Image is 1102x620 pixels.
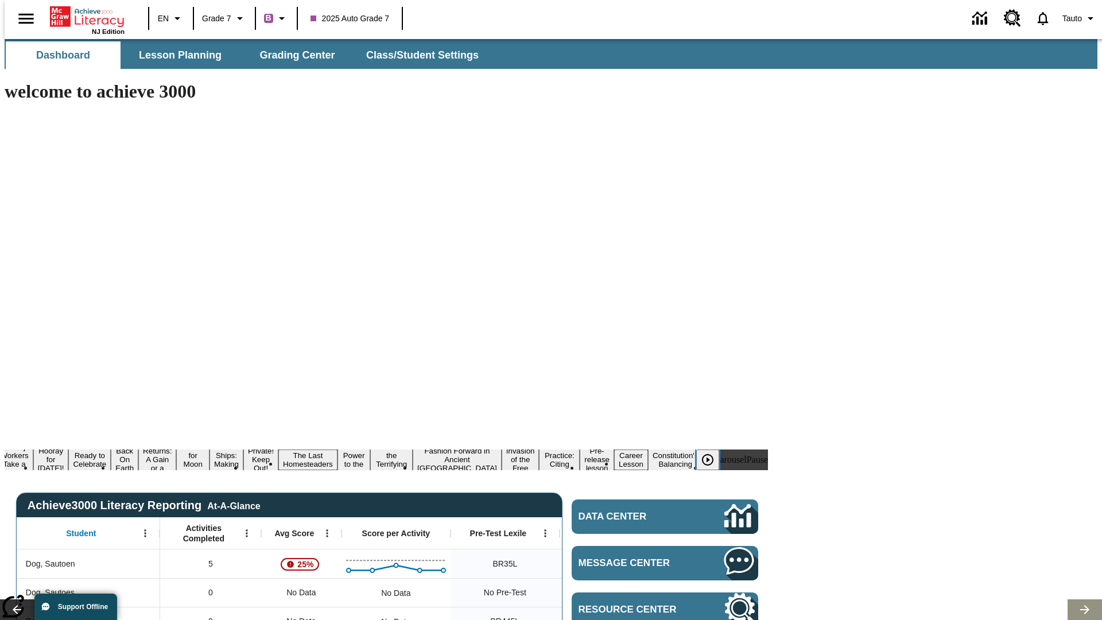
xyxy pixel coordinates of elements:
[696,449,731,470] div: Play
[34,594,117,620] button: Support Offline
[208,587,213,599] span: 0
[370,441,413,479] button: Slide 11 Attack of the Terrifying Tomatoes
[580,445,614,474] button: Slide 15 Pre-release lesson
[1058,8,1102,29] button: Profile/Settings
[197,8,251,29] button: Grade: Grade 7, Select a grade
[208,558,213,570] span: 5
[66,528,96,538] span: Student
[572,499,758,534] a: Data Center
[111,445,138,474] button: Slide 4 Back On Earth
[274,528,314,538] span: Avg Score
[160,578,261,607] div: 0, Dog, Sautoes
[293,554,318,575] span: 25%
[33,445,69,474] button: Slide 2 Hooray for Constitution Day!
[1062,13,1082,25] span: Tauto
[357,41,488,69] button: Class/Student Settings
[337,441,371,479] button: Slide 10 Solar Power to the People
[240,41,355,69] button: Grading Center
[311,13,390,25] span: 2025 Auto Grade 7
[202,13,231,25] span: Grade 7
[259,8,293,29] button: Boost Class color is purple. Change class color
[137,525,154,542] button: Open Menu
[266,11,271,25] span: B
[278,449,337,470] button: Slide 9 The Last Homesteaders
[261,549,342,578] div: , 25%, Attention! This student's Average First Try Score of 25% is below 65%, Dog, Sautoen
[50,4,125,35] div: Home
[965,3,997,34] a: Data Center
[123,41,238,69] button: Lesson Planning
[281,581,321,604] span: No Data
[579,604,690,615] span: Resource Center
[158,13,169,25] span: EN
[1068,599,1102,620] button: Lesson carousel, Next
[502,436,540,483] button: Slide 13 The Invasion of the Free CD
[572,546,758,580] a: Message Center
[696,449,719,470] button: Play
[539,441,580,479] button: Slide 14 Mixed Practice: Citing Evidence
[259,49,335,62] span: Grading Center
[6,41,121,69] button: Dashboard
[153,8,189,29] button: Language: EN, Select a language
[560,578,669,607] div: No Data, Dog, Sautoes
[207,499,260,511] div: At-A-Glance
[362,528,430,538] span: Score per Activity
[261,578,342,607] div: No Data, Dog, Sautoes
[92,28,125,35] span: NJ Edition
[579,511,686,522] span: Data Center
[1028,3,1058,33] a: Notifications
[484,587,526,599] span: No Pre-Test, Dog, Sautoes
[375,582,416,604] div: No Data, Dog, Sautoes
[537,525,554,542] button: Open Menu
[176,441,209,479] button: Slide 6 Time for Moon Rules?
[697,455,768,465] div: heroCarouselPause
[470,528,527,538] span: Pre-Test Lexile
[614,449,648,470] button: Slide 16 Career Lesson
[139,49,222,62] span: Lesson Planning
[5,41,489,69] div: SubNavbar
[5,39,1097,69] div: SubNavbar
[209,441,243,479] button: Slide 7 Cruise Ships: Making Waves
[68,441,111,479] button: Slide 3 Get Ready to Celebrate Juneteenth!
[366,49,479,62] span: Class/Student Settings
[26,558,75,570] span: Dog, Sautoen
[648,441,703,479] button: Slide 17 The Constitution's Balancing Act
[26,587,75,599] span: Dog, Sautoes
[560,549,669,578] div: 35 Lexile, ER, Based on the Lexile Reading measure, student is an Emerging Reader (ER) and will h...
[160,549,261,578] div: 5, Dog, Sautoen
[138,436,176,483] button: Slide 5 Free Returns: A Gain or a Drain?
[36,49,90,62] span: Dashboard
[492,558,517,570] span: Beginning reader 35 Lexile, Dog, Sautoen
[413,445,502,474] button: Slide 12 Fashion Forward in Ancient Rome
[319,525,336,542] button: Open Menu
[238,525,255,542] button: Open Menu
[5,81,768,102] h1: welcome to achieve 3000
[243,445,278,474] button: Slide 8 Private! Keep Out!
[579,557,690,569] span: Message Center
[166,523,242,544] span: Activities Completed
[50,5,125,28] a: Home
[58,603,108,611] span: Support Offline
[9,2,43,36] button: Open side menu
[997,3,1028,34] a: Resource Center, Will open in new tab
[28,499,261,512] span: Achieve3000 Literacy Reporting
